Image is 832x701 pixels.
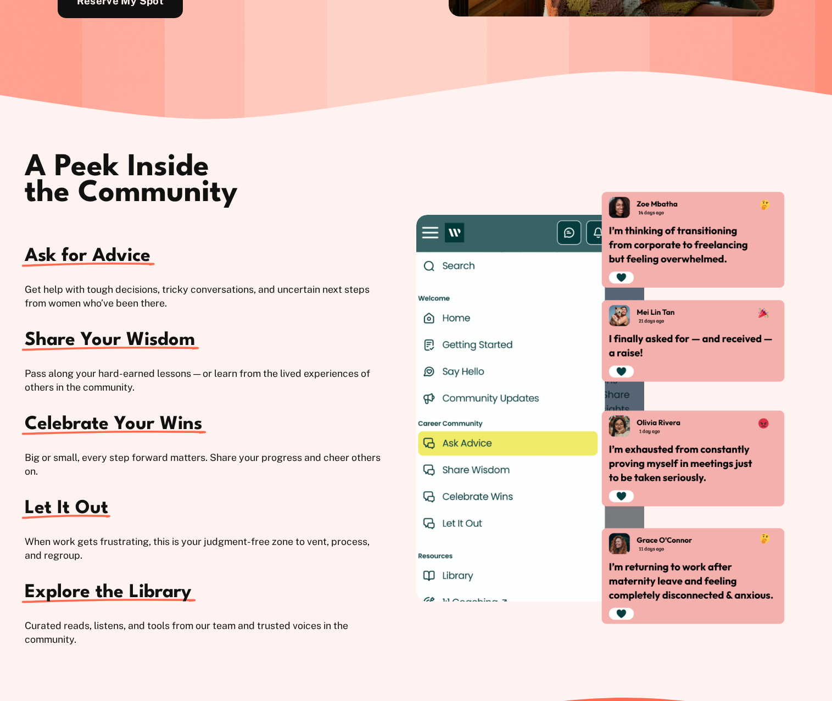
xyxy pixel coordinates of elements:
[25,283,383,310] p: Get help with tough decisions, tricky conversations, and uncertain next steps from women who’ve b...
[25,155,253,207] h2: A Peek Inside the Community
[25,535,383,563] p: When work gets frustrating, this is your judgment-free zone to vent, process, and regroup.
[25,415,202,433] strong: Celebrate Your Wins
[25,583,192,602] strong: Explore the Library
[25,247,150,265] strong: Ask for Advice
[25,451,383,479] p: Big or small, every step forward matters. Share your progress and cheer others on.
[25,619,383,647] p: Curated reads, listens, and tools from our team and trusted voices in the community.
[25,499,108,518] strong: Let It Out
[25,367,383,394] p: Pass along your hard-earned lessons — or learn from the lived experiences of others in the commun...
[25,331,195,349] strong: Share Your Wisdom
